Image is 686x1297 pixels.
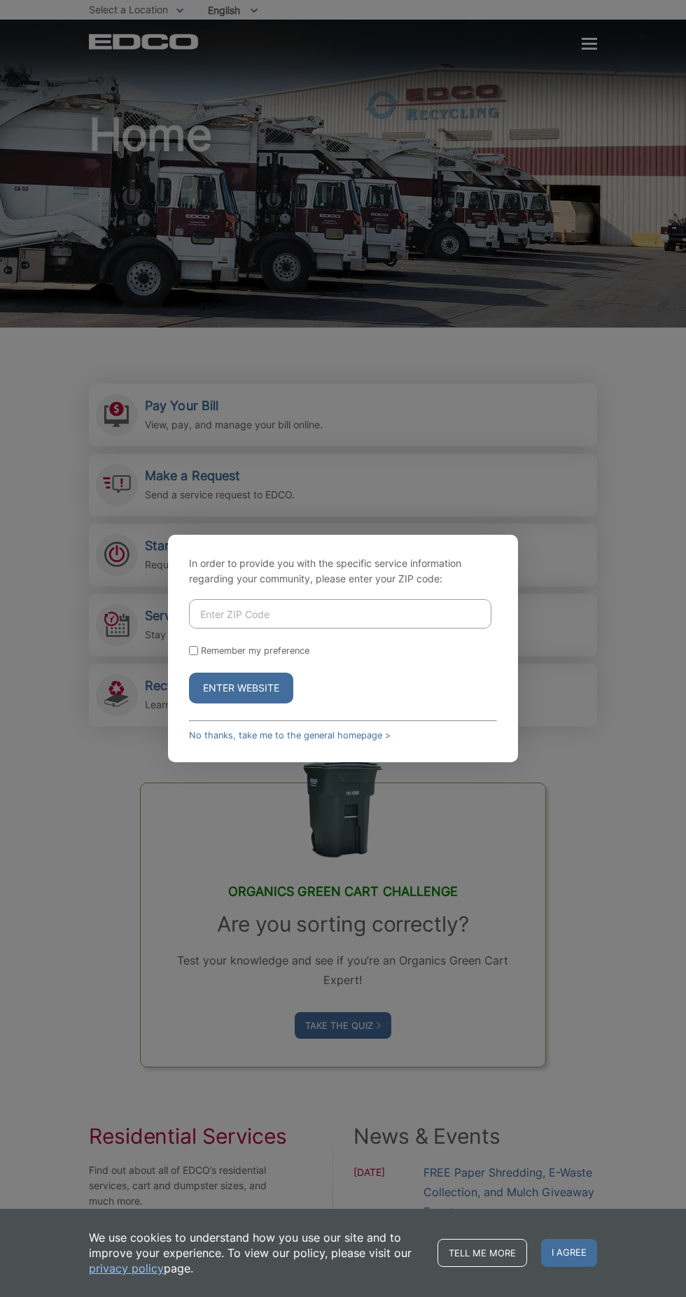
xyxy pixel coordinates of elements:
input: Enter ZIP Code [189,599,491,629]
a: Tell me more [437,1239,527,1267]
p: We use cookies to understand how you use our site and to improve your experience. To view our pol... [89,1230,423,1276]
a: privacy policy [89,1261,164,1276]
span: I agree [541,1239,597,1267]
label: Remember my preference [201,645,309,656]
a: No thanks, take me to the general homepage > [189,730,391,741]
p: In order to provide you with the specific service information regarding your community, please en... [189,556,497,587]
button: Enter Website [189,673,293,703]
